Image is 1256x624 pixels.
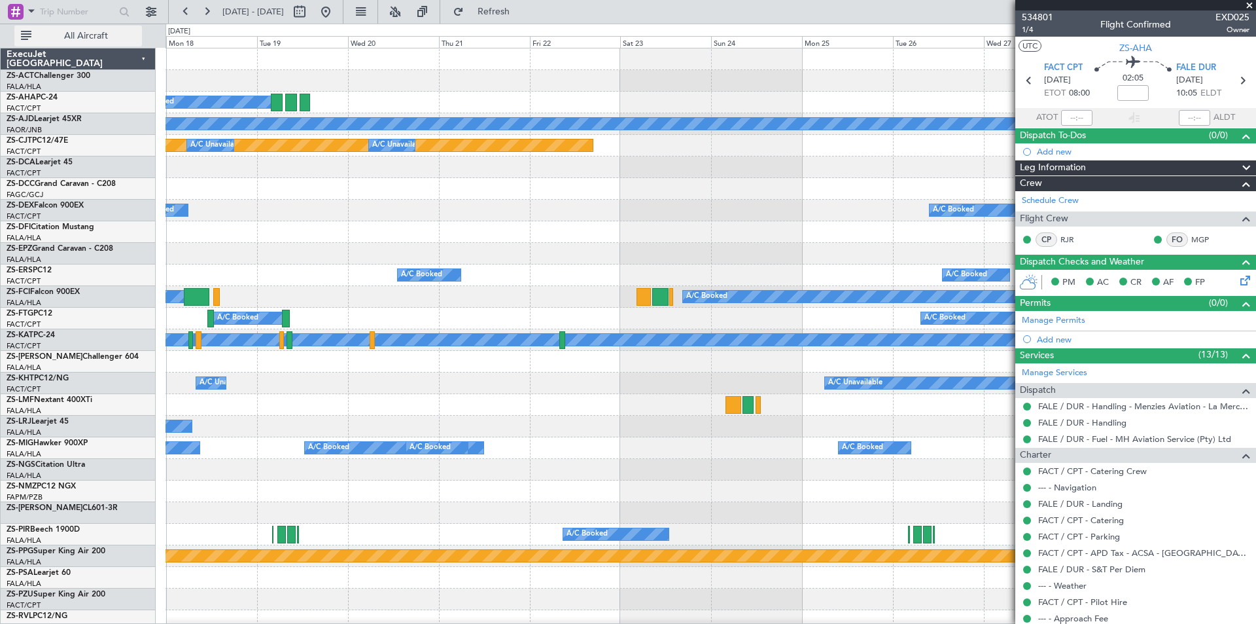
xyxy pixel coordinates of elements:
a: FACT/CPT [7,320,41,329]
a: FACT / CPT - Catering [1038,515,1124,526]
span: ELDT [1200,87,1221,100]
div: Wed 20 [348,36,439,48]
span: ZS-CJT [7,137,32,145]
span: FP [1195,276,1205,289]
a: ZS-NGSCitation Ultra [7,461,85,469]
span: [DATE] - [DATE] [222,6,284,18]
a: --- - Approach Fee [1038,613,1108,624]
span: CR [1130,276,1142,289]
div: Mon 25 [802,36,893,48]
span: ZS-AHA [7,94,36,101]
a: FALE / DUR - Landing [1038,498,1123,509]
a: FALA/HLA [7,557,41,567]
div: Wed 27 [984,36,1075,48]
div: Tue 26 [893,36,984,48]
a: ZS-DFICitation Mustang [7,223,94,231]
span: ZS-EPZ [7,245,32,253]
span: Dispatch [1020,383,1056,398]
a: ZS-DCALearjet 45 [7,158,73,166]
a: FALA/HLA [7,428,41,437]
a: ZS-ERSPC12 [7,266,52,274]
a: FACT/CPT [7,276,41,286]
a: RJR [1060,234,1090,246]
span: ZS-ERS [7,266,33,274]
div: A/C Booked [933,200,974,220]
span: 1/4 [1022,24,1053,35]
a: FALE / DUR - Handling - Menzies Aviation - La Mercy FADN / DUR [1038,401,1249,412]
a: FAPM/PZB [7,492,43,502]
a: FACT/CPT [7,341,41,351]
a: ZS-LRJLearjet 45 [7,418,69,426]
a: ZS-DCCGrand Caravan - C208 [7,180,116,188]
div: Thu 21 [439,36,530,48]
span: [DATE] [1044,74,1071,87]
a: FALA/HLA [7,298,41,308]
span: PM [1062,276,1075,289]
a: ZS-MIGHawker 900XP [7,439,88,447]
div: A/C Booked [924,308,966,328]
span: [DATE] [1176,74,1203,87]
span: FACT CPT [1044,62,1083,75]
span: ZS-[PERSON_NAME] [7,353,82,361]
a: ZS-RVLPC12/NG [7,612,67,620]
a: ZS-KATPC-24 [7,331,55,339]
a: ZS-LMFNextant 400XTi [7,396,92,404]
div: Flight Confirmed [1100,18,1171,31]
span: ATOT [1036,111,1058,124]
span: Charter [1020,448,1051,463]
a: FALA/HLA [7,449,41,459]
div: Sat 23 [620,36,711,48]
span: ZS-PSA [7,569,33,577]
span: ZS-AJD [7,115,34,123]
a: MGP [1191,234,1221,246]
a: FACT / CPT - Pilot Hire [1038,596,1127,608]
a: FALA/HLA [7,255,41,265]
a: ZS-PZUSuper King Air 200 [7,591,105,598]
button: Refresh [447,1,525,22]
span: ZS-NMZ [7,483,37,490]
span: AF [1163,276,1174,289]
div: Mon 18 [166,36,257,48]
div: Tue 19 [257,36,348,48]
a: FACT/CPT [7,147,41,156]
a: FACT/CPT [7,103,41,113]
div: [DATE] [168,26,190,37]
span: Leg Information [1020,160,1086,175]
a: ZS-PPGSuper King Air 200 [7,547,105,555]
a: FACT / CPT - APD Tax - ACSA - [GEOGRAPHIC_DATA] International FACT / CPT [1038,547,1249,559]
span: ALDT [1213,111,1235,124]
a: FAOR/JNB [7,125,42,135]
a: FALA/HLA [7,82,41,92]
div: A/C Booked [410,438,451,458]
span: ZS-ACT [7,72,34,80]
div: A/C Booked [686,287,727,306]
button: All Aircraft [14,26,142,46]
a: ZS-CJTPC12/47E [7,137,68,145]
span: ZS-FCI [7,288,30,296]
span: ZS-LMF [7,396,34,404]
div: A/C Booked [567,524,608,544]
span: (0/0) [1209,128,1228,142]
input: Trip Number [40,2,115,22]
span: Refresh [466,7,521,16]
span: AC [1097,276,1109,289]
a: FALA/HLA [7,233,41,243]
div: A/C Unavailable [200,373,254,393]
a: --- - Navigation [1038,482,1096,493]
span: ZS-LRJ [7,418,31,426]
div: Fri 22 [530,36,621,48]
a: FACT/CPT [7,211,41,221]
a: FALE / DUR - S&T Per Diem [1038,564,1145,575]
a: FACT/CPT [7,168,41,178]
span: ZS-KAT [7,331,33,339]
span: (0/0) [1209,296,1228,310]
a: ZS-KHTPC12/NG [7,375,69,382]
span: ZS-PIR [7,526,30,534]
a: ZS-FCIFalcon 900EX [7,288,80,296]
a: FACT / CPT - Catering Crew [1038,466,1147,477]
a: ZS-EPZGrand Caravan - C208 [7,245,113,253]
span: EXD025 [1215,10,1249,24]
div: Add new [1037,146,1249,157]
button: UTC [1019,40,1041,52]
div: A/C Unavailable [190,136,245,155]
